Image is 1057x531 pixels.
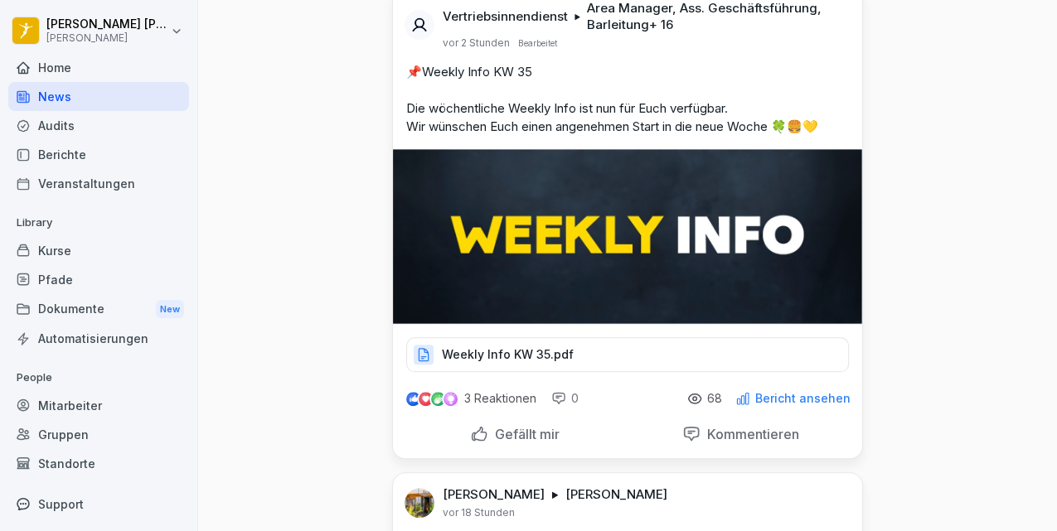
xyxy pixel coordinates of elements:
div: Support [8,490,189,519]
p: Library [8,210,189,236]
img: glg6v01zlcjc5ofsl3j82cvn.png [393,149,862,324]
img: love [419,393,432,405]
a: Veranstaltungen [8,169,189,198]
img: celebrate [431,392,445,406]
a: Berichte [8,140,189,169]
div: New [156,300,184,319]
p: Bearbeitet [518,36,557,50]
p: 📌Weekly Info KW 35 Die wöchentliche Weekly Info ist nun für Euch verfügbar. Wir wünschen Euch ein... [406,63,849,136]
a: Standorte [8,449,189,478]
a: Audits [8,111,189,140]
p: Bericht ansehen [755,392,851,405]
a: Kurse [8,236,189,265]
div: 0 [551,390,579,407]
img: inspiring [444,391,458,406]
p: Weekly Info KW 35.pdf [442,346,574,363]
a: Gruppen [8,420,189,449]
p: [PERSON_NAME] [565,486,667,503]
p: Vertriebsinnendienst [443,8,568,25]
a: Mitarbeiter [8,391,189,420]
a: Pfade [8,265,189,294]
p: vor 18 Stunden [443,506,515,519]
img: like [407,392,420,405]
p: vor 2 Stunden [443,36,510,50]
a: DokumenteNew [8,294,189,325]
p: 68 [707,392,722,405]
a: News [8,82,189,111]
a: Home [8,53,189,82]
p: [PERSON_NAME] [46,32,167,44]
p: People [8,364,189,391]
p: 3 Reaktionen [464,392,536,405]
div: Dokumente [8,294,189,325]
p: Gefällt mir [488,426,560,442]
p: [PERSON_NAME] [443,486,545,503]
p: Kommentieren [701,426,799,442]
img: ahtvx1qdgs31qf7oeejj87mb.png [405,488,434,518]
a: Automatisierungen [8,324,189,353]
p: [PERSON_NAME] [PERSON_NAME] [46,17,167,31]
a: Weekly Info KW 35.pdf [406,351,849,368]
